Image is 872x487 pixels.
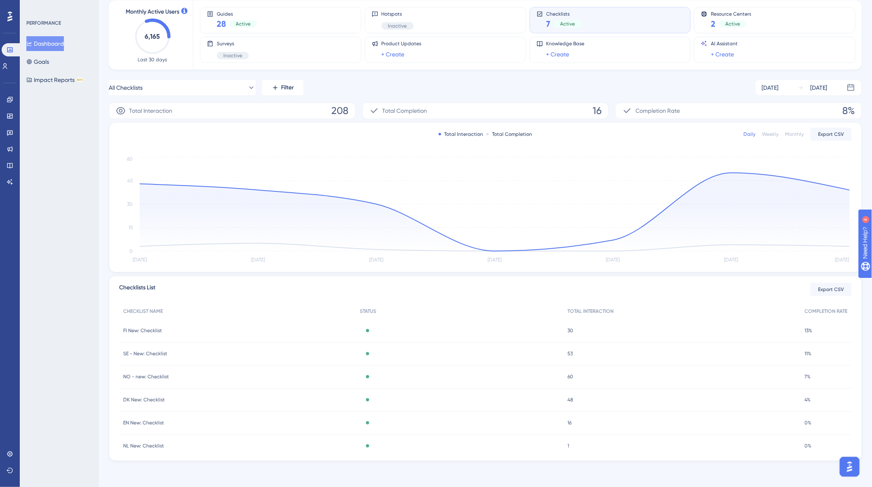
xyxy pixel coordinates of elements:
[606,257,620,263] tspan: [DATE]
[546,49,570,59] a: + Create
[762,131,779,137] div: Weekly
[217,11,257,16] span: Guides
[837,454,862,479] iframe: UserGuiding AI Assistant Launcher
[724,257,738,263] tspan: [DATE]
[567,419,572,426] span: 16
[744,131,756,137] div: Daily
[711,49,734,59] a: + Create
[546,11,582,16] span: Checklists
[127,178,133,184] tspan: 45
[129,225,133,231] tspan: 15
[26,54,49,69] button: Goals
[382,49,405,59] a: + Create
[567,443,569,449] span: 1
[762,83,779,93] div: [DATE]
[109,79,256,96] button: All Checklists
[123,419,164,426] span: EN New: Checklist
[123,308,163,315] span: CHECKLIST NAME
[843,104,855,117] span: 8%
[382,106,427,116] span: Total Completion
[123,350,167,357] span: SE - New: Checklist
[123,373,169,380] span: NO - new: Checklist
[711,40,738,47] span: AI Assistant
[811,128,852,141] button: Export CSV
[138,56,167,63] span: Last 30 days
[711,18,715,30] span: 2
[133,257,147,263] tspan: [DATE]
[129,248,133,254] tspan: 0
[560,21,575,27] span: Active
[546,40,585,47] span: Knowledge Base
[109,83,143,93] span: All Checklists
[360,308,377,315] span: STATUS
[805,350,812,357] span: 11%
[811,83,827,93] div: [DATE]
[567,327,573,334] span: 30
[145,33,160,40] text: 6,165
[126,7,179,17] span: Monthly Active Users
[635,106,680,116] span: Completion Rate
[835,257,849,263] tspan: [DATE]
[223,52,242,59] span: Inactive
[281,83,294,93] span: Filter
[785,131,804,137] div: Monthly
[439,131,483,137] div: Total Interaction
[546,18,551,30] span: 7
[567,350,573,357] span: 53
[593,104,602,117] span: 16
[487,131,532,137] div: Total Completion
[57,4,59,11] div: 4
[567,308,614,315] span: TOTAL INTERACTION
[127,156,133,162] tspan: 60
[805,373,811,380] span: 7%
[262,79,303,96] button: Filter
[129,106,172,116] span: Total Interaction
[725,21,740,27] span: Active
[488,257,502,263] tspan: [DATE]
[382,11,414,17] span: Hotspots
[26,72,84,87] button: Impact ReportsBETA
[251,257,265,263] tspan: [DATE]
[123,443,164,449] span: NL New: Checklist
[127,201,133,207] tspan: 30
[26,36,64,51] button: Dashboard
[332,104,349,117] span: 208
[567,396,573,403] span: 48
[382,40,422,47] span: Product Updates
[19,2,52,12] span: Need Help?
[26,20,61,26] div: PERFORMANCE
[805,443,812,449] span: 0%
[123,327,162,334] span: FI New: Checklist
[369,257,383,263] tspan: [DATE]
[123,396,165,403] span: DK New: Checklist
[76,78,84,82] div: BETA
[217,18,226,30] span: 28
[805,419,812,426] span: 0%
[811,283,852,296] button: Export CSV
[567,373,573,380] span: 60
[805,308,848,315] span: COMPLETION RATE
[818,286,844,293] span: Export CSV
[388,23,407,29] span: Inactive
[711,11,751,16] span: Resource Centers
[805,396,811,403] span: 4%
[119,283,155,296] span: Checklists List
[805,327,813,334] span: 13%
[818,131,844,137] span: Export CSV
[236,21,251,27] span: Active
[217,40,249,47] span: Surveys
